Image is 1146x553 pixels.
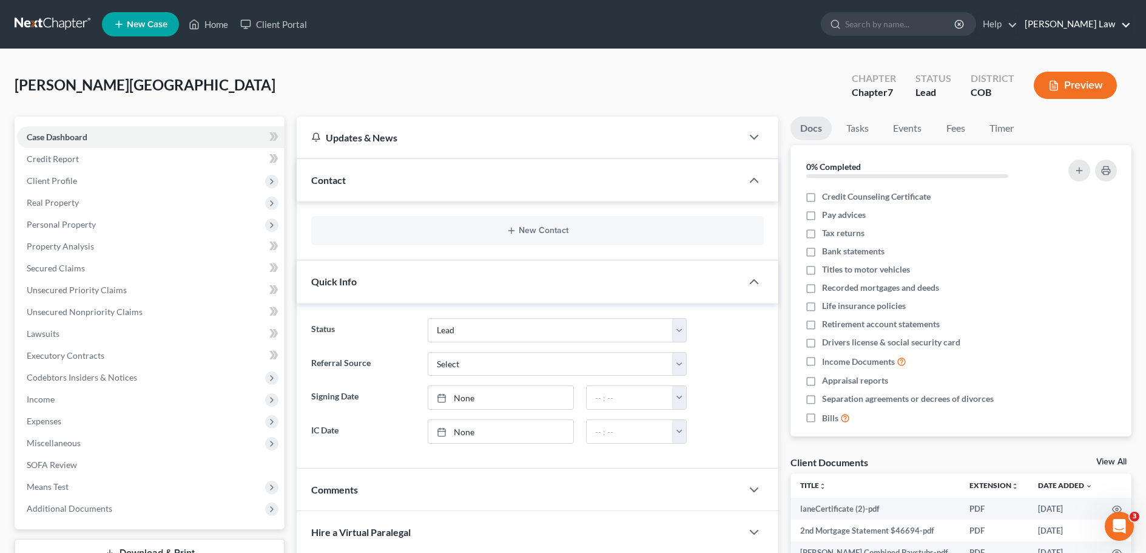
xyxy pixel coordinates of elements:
[27,263,85,273] span: Secured Claims
[852,86,896,100] div: Chapter
[822,263,910,276] span: Titles to motor vehicles
[27,197,79,208] span: Real Property
[1096,458,1127,466] a: View All
[971,86,1014,100] div: COB
[27,328,59,339] span: Lawsuits
[822,318,940,330] span: Retirement account statements
[321,226,754,236] button: New Contact
[852,72,896,86] div: Chapter
[936,117,975,140] a: Fees
[27,372,137,382] span: Codebtors Insiders & Notices
[806,161,861,172] strong: 0% Completed
[183,13,234,35] a: Home
[980,117,1023,140] a: Timer
[822,227,865,239] span: Tax returns
[969,481,1019,490] a: Extensionunfold_more
[822,356,895,368] span: Income Documents
[822,282,939,294] span: Recorded mortgages and deeds
[790,117,832,140] a: Docs
[888,86,893,98] span: 7
[1028,498,1102,520] td: [DATE]
[27,394,55,404] span: Income
[1105,512,1134,541] iframe: Intercom live chat
[915,72,951,86] div: Status
[17,279,285,301] a: Unsecured Priority Claims
[1034,72,1117,99] button: Preview
[822,300,906,312] span: Life insurance policies
[1130,512,1139,521] span: 3
[822,336,960,348] span: Drivers license & social security card
[27,438,81,448] span: Miscellaneous
[1028,520,1102,541] td: [DATE]
[311,276,357,287] span: Quick Info
[960,520,1028,541] td: PDF
[960,498,1028,520] td: PDF
[428,386,573,409] a: None
[822,375,888,387] span: Appraisal reports
[822,191,931,203] span: Credit Counseling Certificate
[1038,481,1093,490] a: Date Added expand_more
[822,209,866,221] span: Pay advices
[27,460,77,470] span: SOFA Review
[883,117,931,140] a: Events
[819,483,826,490] i: unfold_more
[822,412,838,424] span: Bills
[1019,13,1131,35] a: [PERSON_NAME] Law
[305,352,422,376] label: Referral Source
[27,481,69,492] span: Means Test
[27,154,79,164] span: Credit Report
[17,148,285,170] a: Credit Report
[17,345,285,367] a: Executory Contracts
[234,13,313,35] a: Client Portal
[1011,483,1019,490] i: unfold_more
[311,131,727,144] div: Updates & News
[17,454,285,476] a: SOFA Review
[15,76,275,93] span: [PERSON_NAME][GEOGRAPHIC_DATA]
[822,393,994,405] span: Separation agreements or decrees of divorces
[311,526,411,538] span: Hire a Virtual Paralegal
[587,420,673,443] input: -- : --
[311,484,358,495] span: Comments
[845,13,956,35] input: Search by name...
[587,386,673,409] input: -- : --
[915,86,951,100] div: Lead
[977,13,1017,35] a: Help
[971,72,1014,86] div: District
[27,503,112,514] span: Additional Documents
[27,285,127,295] span: Unsecured Priority Claims
[17,236,285,257] a: Property Analysis
[27,175,77,186] span: Client Profile
[790,456,868,469] div: Client Documents
[127,20,167,29] span: New Case
[27,350,104,361] span: Executory Contracts
[17,301,285,323] a: Unsecured Nonpriority Claims
[17,257,285,279] a: Secured Claims
[27,132,87,142] span: Case Dashboard
[428,420,573,443] a: None
[790,520,960,541] td: 2nd Mortgage Statement $46694-pdf
[27,241,94,251] span: Property Analysis
[305,419,422,444] label: IC Date
[305,318,422,342] label: Status
[305,385,422,410] label: Signing Date
[790,498,960,520] td: laneCertificate (2)-pdf
[1085,483,1093,490] i: expand_more
[27,219,96,229] span: Personal Property
[311,174,346,186] span: Contact
[17,126,285,148] a: Case Dashboard
[27,307,143,317] span: Unsecured Nonpriority Claims
[800,481,826,490] a: Titleunfold_more
[27,416,61,426] span: Expenses
[822,245,885,257] span: Bank statements
[17,323,285,345] a: Lawsuits
[837,117,878,140] a: Tasks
